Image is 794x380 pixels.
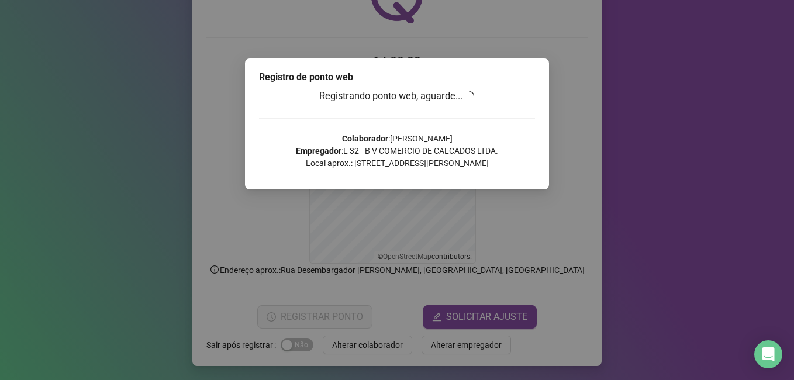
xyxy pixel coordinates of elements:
span: loading [464,90,476,102]
strong: Colaborador [342,134,388,143]
strong: Empregador [296,146,341,156]
div: Open Intercom Messenger [754,340,782,368]
div: Registro de ponto web [259,70,535,84]
h3: Registrando ponto web, aguarde... [259,89,535,104]
p: : [PERSON_NAME] : L 32 - B V COMERCIO DE CALCADOS LTDA. Local aprox.: [STREET_ADDRESS][PERSON_NAME] [259,133,535,170]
